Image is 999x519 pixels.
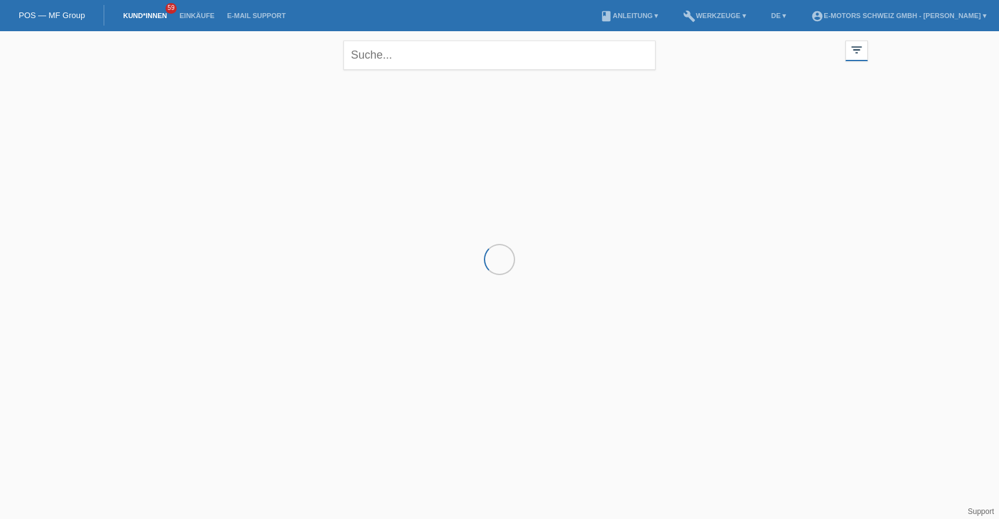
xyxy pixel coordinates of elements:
[165,3,177,14] span: 59
[811,10,824,22] i: account_circle
[683,10,696,22] i: build
[594,12,664,19] a: bookAnleitung ▾
[765,12,792,19] a: DE ▾
[600,10,613,22] i: book
[968,507,994,516] a: Support
[343,41,656,70] input: Suche...
[805,12,993,19] a: account_circleE-Motors Schweiz GmbH - [PERSON_NAME] ▾
[117,12,173,19] a: Kund*innen
[19,11,85,20] a: POS — MF Group
[850,43,864,57] i: filter_list
[677,12,752,19] a: buildWerkzeuge ▾
[221,12,292,19] a: E-Mail Support
[173,12,220,19] a: Einkäufe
